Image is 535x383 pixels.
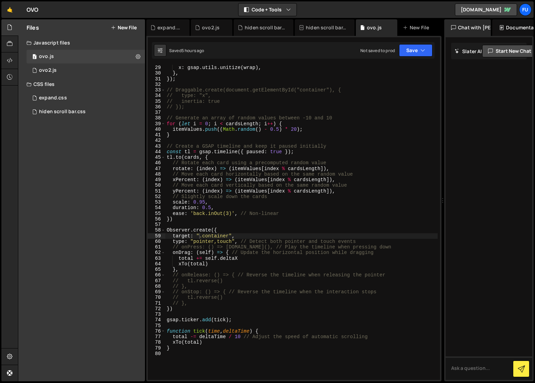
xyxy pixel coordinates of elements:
div: New File [403,24,432,31]
div: ovo2.js [202,24,220,31]
div: 36 [148,104,165,110]
div: 71 [148,301,165,306]
div: 62 [148,250,165,255]
a: 🤙 [1,1,18,18]
div: 79 [148,345,165,351]
div: 70 [148,295,165,300]
div: 56 [148,216,165,222]
div: 64 [148,261,165,267]
div: Chat with [PERSON_NAME] [444,19,491,36]
div: 44 [148,149,165,155]
div: expand.css [157,24,181,31]
div: 73 [148,312,165,317]
div: 50 [148,183,165,188]
div: 5 hours ago [182,48,204,53]
button: Code + Tools [239,3,296,16]
div: 52 [148,194,165,199]
div: 54 [148,205,165,210]
div: 76 [148,328,165,334]
div: 74 [148,317,165,323]
div: 78 [148,340,165,345]
div: 66 [148,272,165,278]
div: hiden scroll bar.css [306,24,346,31]
div: 72 [148,306,165,312]
div: 30 [148,70,165,76]
div: ovo.js [39,53,54,60]
div: 61 [148,244,165,250]
div: hiden scroll bar.css [39,109,86,115]
div: 80 [148,351,165,356]
div: 17267/47816.css [27,105,147,119]
div: Not saved to prod [360,48,395,53]
div: Javascript files [18,36,145,50]
h2: Files [27,24,39,31]
div: 42 [148,138,165,143]
div: 35 [148,99,165,104]
div: 38 [148,115,165,121]
div: 59 [148,233,165,239]
div: 49 [148,177,165,183]
div: 37 [148,110,165,115]
div: 58 [148,227,165,233]
div: OVO [27,6,38,14]
div: 75 [148,323,165,328]
div: Saved [169,48,204,53]
div: 40 [148,127,165,132]
div: 69 [148,289,165,295]
div: 60 [148,239,165,244]
div: CSS files [18,77,145,91]
div: 46 [148,160,165,166]
a: [DOMAIN_NAME] [455,3,517,16]
div: 51 [148,188,165,194]
button: Save [399,44,432,57]
div: Documentation [492,19,534,36]
div: 47 [148,166,165,171]
div: 32 [148,82,165,87]
div: 63 [148,256,165,261]
div: expand.css [39,95,67,101]
div: 67 [148,278,165,284]
div: 33 [148,87,165,93]
div: 77 [148,334,165,340]
div: hiden scroll bar.css [245,24,285,31]
h2: Slater AI [455,48,482,55]
div: 43 [148,144,165,149]
div: 17267/47820.css [27,91,147,105]
div: ovo2.js [39,67,57,73]
div: 34 [148,93,165,98]
div: 65 [148,267,165,272]
div: 57 [148,222,165,227]
div: 48 [148,171,165,177]
div: 53 [148,199,165,205]
button: New File [111,25,137,30]
a: Fu [519,3,532,16]
div: 17267/47817.js [27,63,147,77]
div: ovo.js [27,50,147,63]
div: 29 [148,65,165,70]
span: 2 [32,55,37,60]
div: 68 [148,284,165,289]
div: 31 [148,76,165,82]
div: 39 [148,121,165,127]
div: 45 [148,155,165,160]
div: ovo.js [367,24,382,31]
div: 55 [148,211,165,216]
div: 41 [148,132,165,138]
